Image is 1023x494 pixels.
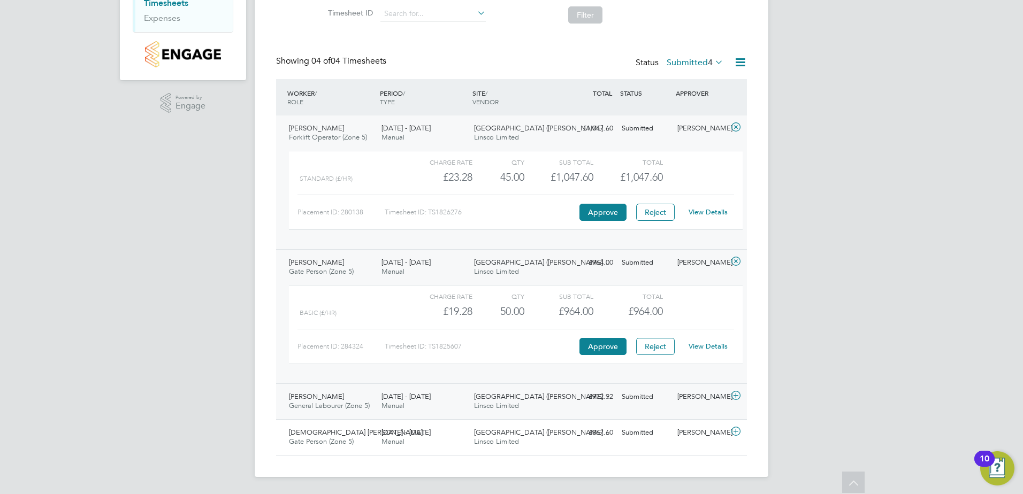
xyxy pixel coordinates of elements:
[636,204,675,221] button: Reject
[620,171,663,183] span: £1,047.60
[474,124,610,133] span: [GEOGRAPHIC_DATA] ([PERSON_NAME]…
[381,437,404,446] span: Manual
[617,83,673,103] div: STATUS
[474,267,519,276] span: Linsco Limited
[325,8,373,18] label: Timesheet ID
[144,13,180,23] a: Expenses
[289,258,344,267] span: [PERSON_NAME]
[562,120,617,137] div: £1,047.60
[381,258,431,267] span: [DATE] - [DATE]
[689,342,728,351] a: View Details
[673,424,729,442] div: [PERSON_NAME]
[673,388,729,406] div: [PERSON_NAME]
[474,133,519,142] span: Linsco Limited
[381,124,431,133] span: [DATE] - [DATE]
[175,102,205,111] span: Engage
[636,56,726,71] div: Status
[579,338,627,355] button: Approve
[524,303,593,320] div: £964.00
[315,89,317,97] span: /
[381,267,404,276] span: Manual
[980,459,989,473] div: 10
[289,267,354,276] span: Gate Person (Zone 5)
[474,392,610,401] span: [GEOGRAPHIC_DATA] ([PERSON_NAME]…
[472,303,524,320] div: 50.00
[474,258,610,267] span: [GEOGRAPHIC_DATA] ([PERSON_NAME]…
[562,424,617,442] div: £867.60
[381,133,404,142] span: Manual
[403,290,472,303] div: Charge rate
[377,83,470,111] div: PERIOD
[381,401,404,410] span: Manual
[289,437,354,446] span: Gate Person (Zone 5)
[300,309,337,317] span: Basic (£/HR)
[472,290,524,303] div: QTY
[311,56,386,66] span: 04 Timesheets
[133,41,233,67] a: Go to home page
[524,290,593,303] div: Sub Total
[673,254,729,272] div: [PERSON_NAME]
[579,204,627,221] button: Approve
[485,89,487,97] span: /
[385,204,577,221] div: Timesheet ID: TS1826276
[472,168,524,186] div: 45.00
[300,175,353,182] span: Standard (£/HR)
[593,290,662,303] div: Total
[628,305,663,318] span: £964.00
[289,401,370,410] span: General Labourer (Zone 5)
[617,388,673,406] div: Submitted
[289,428,430,437] span: [DEMOGRAPHIC_DATA] [PERSON_NAME]…
[381,392,431,401] span: [DATE] - [DATE]
[474,437,519,446] span: Linsco Limited
[562,388,617,406] div: £972.92
[472,97,499,106] span: VENDOR
[617,424,673,442] div: Submitted
[276,56,388,67] div: Showing
[285,83,377,111] div: WORKER
[708,57,713,68] span: 4
[289,133,367,142] span: Forklift Operator (Zone 5)
[980,451,1014,485] button: Open Resource Center, 10 new notifications
[161,93,206,113] a: Powered byEngage
[593,156,662,168] div: Total
[617,254,673,272] div: Submitted
[470,83,562,111] div: SITE
[593,89,612,97] span: TOTAL
[524,168,593,186] div: £1,047.60
[403,156,472,168] div: Charge rate
[673,83,729,103] div: APPROVER
[289,124,344,133] span: [PERSON_NAME]
[145,41,220,67] img: countryside-properties-logo-retina.png
[403,89,405,97] span: /
[175,93,205,102] span: Powered by
[689,207,728,217] a: View Details
[667,57,723,68] label: Submitted
[381,428,431,437] span: [DATE] - [DATE]
[474,401,519,410] span: Linsco Limited
[472,156,524,168] div: QTY
[568,6,602,24] button: Filter
[673,120,729,137] div: [PERSON_NAME]
[385,338,577,355] div: Timesheet ID: TS1825607
[380,6,486,21] input: Search for...
[403,303,472,320] div: £19.28
[297,338,385,355] div: Placement ID: 284324
[562,254,617,272] div: £964.00
[524,156,593,168] div: Sub Total
[380,97,395,106] span: TYPE
[636,338,675,355] button: Reject
[311,56,331,66] span: 04 of
[297,204,385,221] div: Placement ID: 280138
[403,168,472,186] div: £23.28
[474,428,610,437] span: [GEOGRAPHIC_DATA] ([PERSON_NAME]…
[617,120,673,137] div: Submitted
[287,97,303,106] span: ROLE
[289,392,344,401] span: [PERSON_NAME]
